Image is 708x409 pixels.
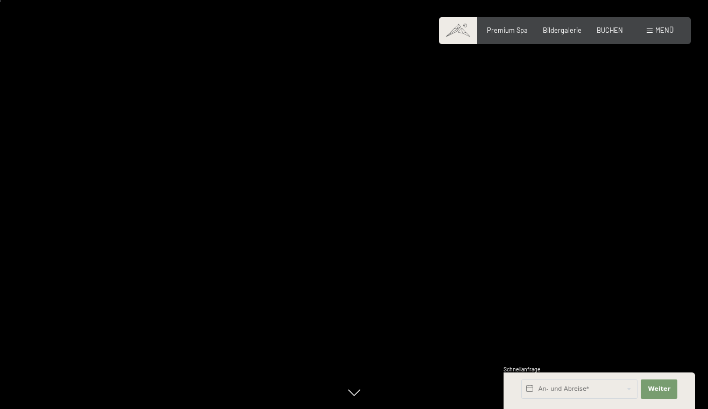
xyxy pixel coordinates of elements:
a: Premium Spa [487,26,528,34]
button: Weiter [641,379,677,399]
span: Schnellanfrage [504,366,541,372]
a: BUCHEN [597,26,623,34]
a: Bildergalerie [543,26,582,34]
span: Menü [655,26,674,34]
span: Weiter [648,385,670,393]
